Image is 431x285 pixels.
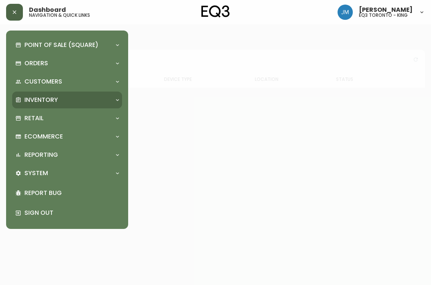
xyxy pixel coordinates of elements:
p: Reporting [24,151,58,159]
p: Inventory [24,96,58,104]
img: logo [201,5,230,18]
p: Orders [24,59,48,68]
div: Sign Out [12,203,122,223]
p: Customers [24,77,62,86]
span: Dashboard [29,7,66,13]
div: Customers [12,73,122,90]
div: Inventory [12,92,122,108]
img: b88646003a19a9f750de19192e969c24 [338,5,353,20]
div: Report Bug [12,183,122,203]
h5: navigation & quick links [29,13,90,18]
p: Ecommerce [24,132,63,141]
div: Point of Sale (Square) [12,37,122,53]
p: System [24,169,48,177]
p: Point of Sale (Square) [24,41,98,49]
div: Ecommerce [12,128,122,145]
div: Reporting [12,147,122,163]
span: [PERSON_NAME] [359,7,413,13]
div: System [12,165,122,182]
p: Sign Out [24,209,119,217]
p: Report Bug [24,189,119,197]
div: Retail [12,110,122,127]
h5: eq3 toronto - king [359,13,408,18]
div: Orders [12,55,122,72]
p: Retail [24,114,43,122]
